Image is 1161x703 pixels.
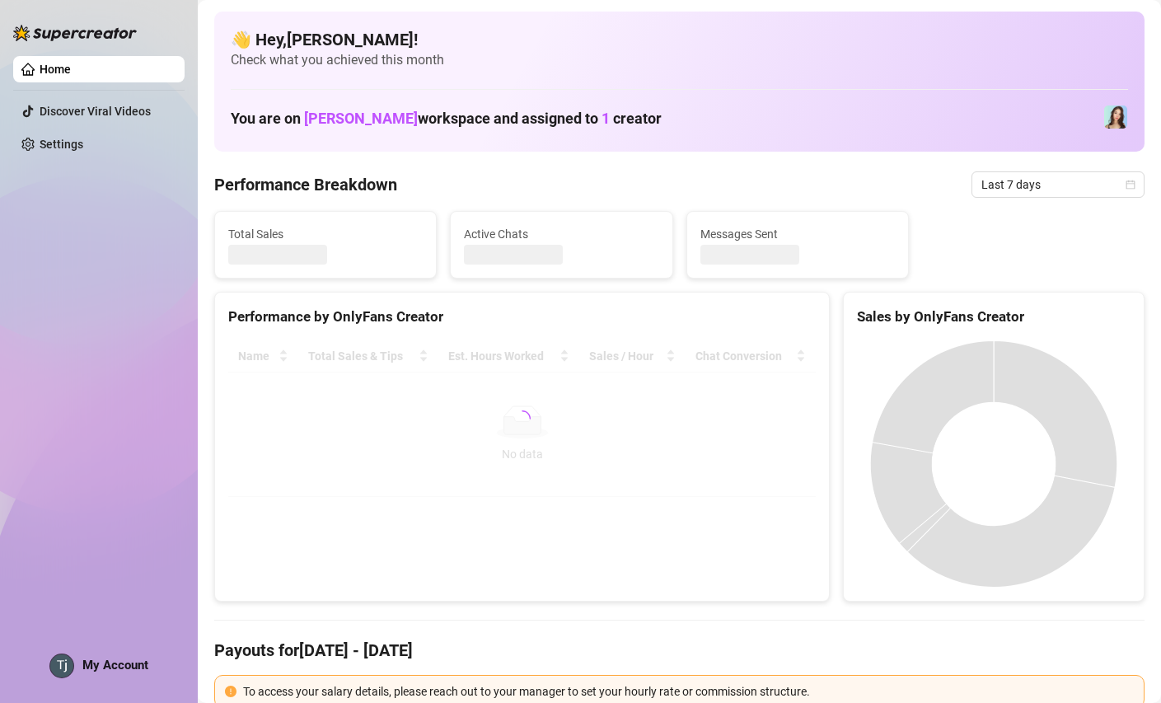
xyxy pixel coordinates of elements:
[231,51,1128,69] span: Check what you achieved this month
[304,110,418,127] span: [PERSON_NAME]
[1104,105,1127,129] img: Amelia
[464,225,658,243] span: Active Chats
[602,110,610,127] span: 1
[82,658,148,673] span: My Account
[981,172,1135,197] span: Last 7 days
[214,639,1145,662] h4: Payouts for [DATE] - [DATE]
[511,407,532,429] span: loading
[243,682,1134,701] div: To access your salary details, please reach out to your manager to set your hourly rate or commis...
[40,105,151,118] a: Discover Viral Videos
[40,63,71,76] a: Home
[225,686,236,697] span: exclamation-circle
[231,110,662,128] h1: You are on workspace and assigned to creator
[50,654,73,677] img: ACg8ocIB2-_DDlQ1tsDnjf7P2NCSh4di4ioAJ8P-QhmsLtndf0RA-Q=s96-c
[1126,180,1135,190] span: calendar
[40,138,83,151] a: Settings
[13,25,137,41] img: logo-BBDzfeDw.svg
[700,225,895,243] span: Messages Sent
[214,173,397,196] h4: Performance Breakdown
[228,225,423,243] span: Total Sales
[228,306,816,328] div: Performance by OnlyFans Creator
[231,28,1128,51] h4: 👋 Hey, [PERSON_NAME] !
[857,306,1131,328] div: Sales by OnlyFans Creator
